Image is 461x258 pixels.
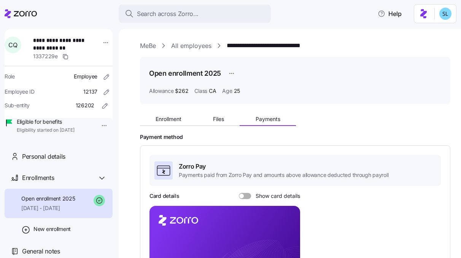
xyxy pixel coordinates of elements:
span: 126202 [76,102,94,109]
span: Employee ID [5,88,35,96]
span: Open enrollment 2025 [21,195,75,202]
span: $262 [175,87,188,95]
span: New enrollment [33,225,71,233]
span: 25 [234,87,240,95]
span: Employee [74,73,97,80]
span: Eligible for benefits [17,118,75,126]
h2: Payment method [140,134,450,141]
button: Search across Zorro... [119,5,271,23]
span: Age [222,87,232,95]
span: Search across Zorro... [137,9,199,19]
span: 12137 [83,88,97,96]
span: 1337229e [33,53,58,60]
span: CA [209,87,216,95]
span: [DATE] - [DATE] [21,204,75,212]
span: Sub-entity [5,102,30,109]
span: Personal details [22,152,65,161]
span: Enrollment [156,116,181,122]
a: All employees [171,41,211,51]
span: Files [213,116,224,122]
span: Class [194,87,207,95]
span: Payments paid from Zorro Pay and amounts above allowance deducted through payroll [179,171,388,179]
span: Payments [256,116,280,122]
img: 7c620d928e46699fcfb78cede4daf1d1 [439,8,451,20]
h3: Card details [149,192,180,200]
span: Help [378,9,402,18]
span: Zorro Pay [179,162,388,171]
span: Eligibility started on [DATE] [17,127,75,134]
a: MeBe [140,41,156,51]
span: C Q [8,42,17,48]
span: Role [5,73,15,80]
span: General notes [22,247,60,256]
button: Help [372,6,408,21]
span: Show card details [251,193,300,199]
span: Enrollments [22,173,54,183]
span: Allowance [149,87,173,95]
h1: Open enrollment 2025 [149,68,221,78]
